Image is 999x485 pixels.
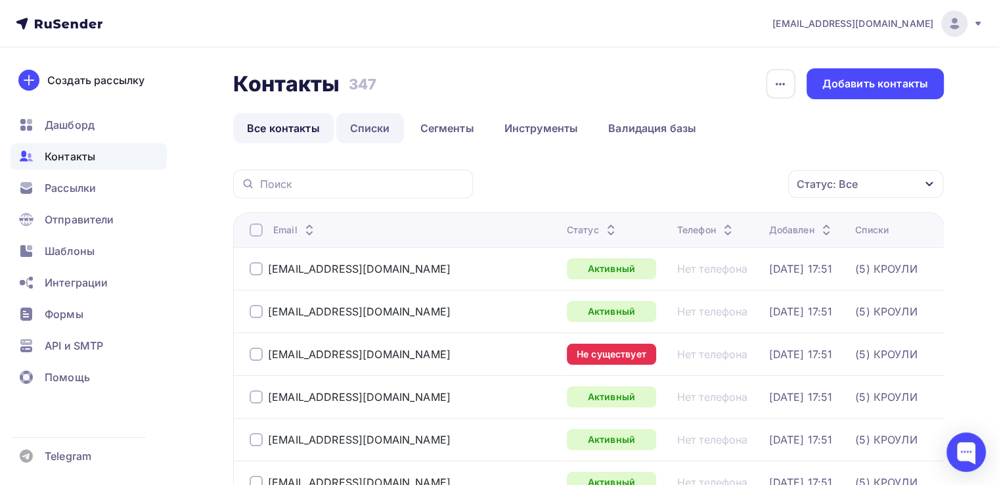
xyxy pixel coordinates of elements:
span: API и SMTP [45,338,103,354]
span: Шаблоны [45,243,95,259]
span: Контакты [45,149,95,164]
a: (5) КРОУЛИ [855,262,917,275]
a: Активный [567,429,656,450]
a: [EMAIL_ADDRESS][DOMAIN_NAME] [772,11,983,37]
a: Сегменты [407,113,488,143]
a: Активный [567,301,656,322]
span: Интеграции [45,275,108,290]
a: [DATE] 17:51 [768,262,832,275]
a: (5) КРОУЛИ [855,305,917,318]
a: Все контакты [233,113,334,143]
h3: 347 [349,75,376,93]
span: [EMAIL_ADDRESS][DOMAIN_NAME] [772,17,933,30]
a: [EMAIL_ADDRESS][DOMAIN_NAME] [268,433,451,446]
a: [EMAIL_ADDRESS][DOMAIN_NAME] [268,305,451,318]
span: Telegram [45,448,91,464]
div: Добавлен [768,223,833,237]
a: [EMAIL_ADDRESS][DOMAIN_NAME] [268,348,451,361]
a: Нет телефона [677,390,748,404]
a: (5) КРОУЛИ [855,348,917,361]
a: Шаблоны [11,238,167,264]
div: Списки [855,223,889,237]
h2: Контакты [233,71,340,97]
span: Рассылки [45,180,96,196]
a: Активный [567,386,656,407]
a: [DATE] 17:51 [768,348,832,361]
a: Не существует [567,344,656,365]
div: Email [273,223,317,237]
span: Отправители [45,212,114,227]
button: Статус: Все [788,170,944,198]
a: [DATE] 17:51 [768,390,832,404]
div: Статус: Все [797,176,858,192]
a: Дашборд [11,112,167,138]
input: Поиск [260,177,465,191]
a: Рассылки [11,175,167,201]
a: (5) КРОУЛИ [855,390,917,404]
a: Нет телефона [677,262,748,275]
a: Контакты [11,143,167,170]
div: Создать рассылку [47,72,144,88]
div: Статус [567,223,619,237]
a: Нет телефона [677,433,748,446]
div: Добавить контакты [822,76,928,91]
a: Валидация базы [594,113,710,143]
a: Активный [567,258,656,279]
a: Формы [11,301,167,327]
a: Отправители [11,206,167,233]
a: [DATE] 17:51 [768,433,832,446]
div: Телефон [677,223,736,237]
a: Инструменты [491,113,592,143]
a: (5) КРОУЛИ [855,433,917,446]
a: Нет телефона [677,305,748,318]
a: [EMAIL_ADDRESS][DOMAIN_NAME] [268,262,451,275]
a: [EMAIL_ADDRESS][DOMAIN_NAME] [268,390,451,404]
span: Дашборд [45,117,95,133]
span: Помощь [45,369,90,385]
span: Формы [45,306,83,322]
a: [DATE] 17:51 [768,305,832,318]
a: Списки [336,113,404,143]
a: Нет телефона [677,348,748,361]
